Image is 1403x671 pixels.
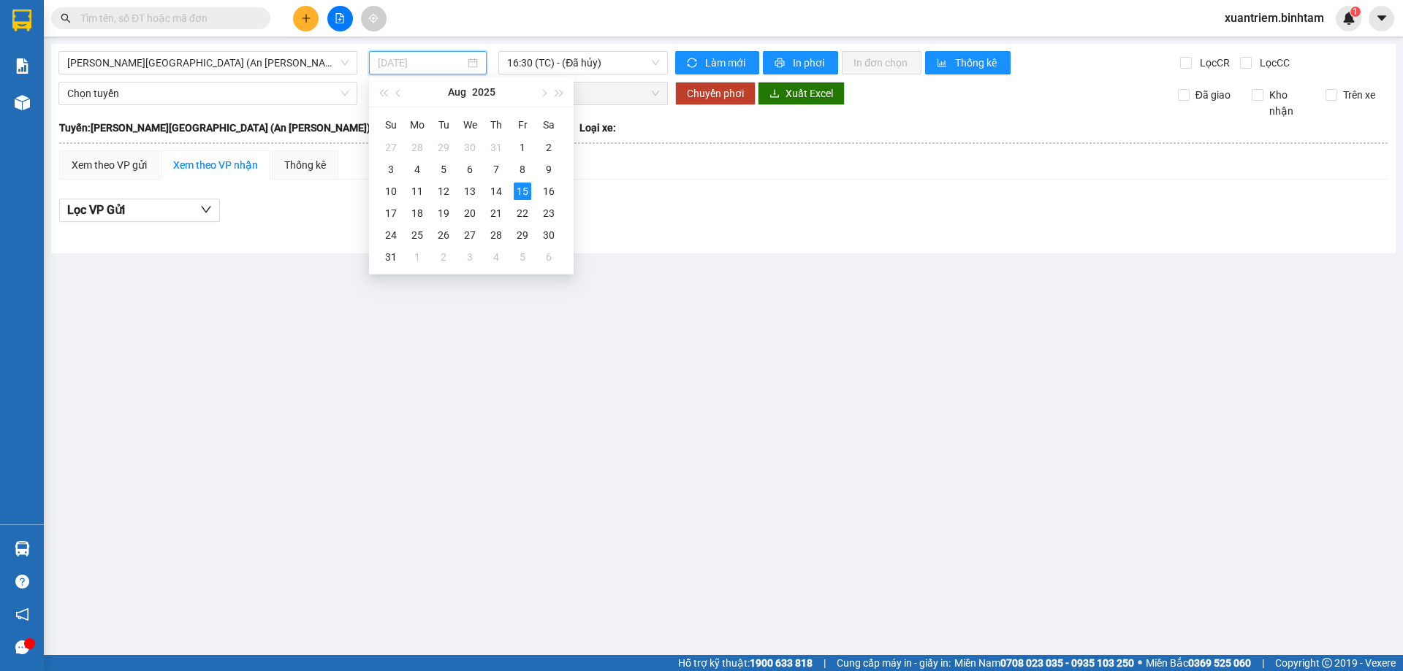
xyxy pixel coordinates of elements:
[59,122,370,134] b: Tuyến: [PERSON_NAME][GEOGRAPHIC_DATA] (An [PERSON_NAME])
[472,77,495,107] button: 2025
[404,158,430,180] td: 2025-08-04
[327,6,353,31] button: file-add
[1322,658,1332,668] span: copyright
[678,655,813,671] span: Hỗ trợ kỹ thuật:
[509,202,536,224] td: 2025-08-22
[404,224,430,246] td: 2025-08-25
[293,6,319,31] button: plus
[408,226,426,244] div: 25
[487,139,505,156] div: 31
[824,655,826,671] span: |
[461,204,479,222] div: 20
[1342,12,1356,25] img: icon-new-feature
[461,139,479,156] div: 30
[937,58,949,69] span: bar-chart
[457,202,483,224] td: 2025-08-20
[675,51,759,74] button: syncLàm mới
[1375,12,1388,25] span: caret-down
[536,137,562,158] td: 2025-08-02
[540,248,558,266] div: 6
[378,224,404,246] td: 2025-08-24
[461,183,479,200] div: 13
[1190,87,1236,103] span: Đã giao
[1000,657,1134,669] strong: 0708 023 035 - 0935 103 250
[301,13,311,23] span: plus
[514,139,531,156] div: 1
[435,226,452,244] div: 26
[378,113,404,137] th: Su
[67,83,349,104] span: Chọn tuyến
[457,180,483,202] td: 2025-08-13
[15,607,29,621] span: notification
[514,161,531,178] div: 8
[536,113,562,137] th: Sa
[763,51,838,74] button: printerIn phơi
[368,13,379,23] span: aim
[378,137,404,158] td: 2025-07-27
[52,51,204,79] span: BX Quảng Ngãi ĐT:
[408,248,426,266] div: 1
[955,55,999,71] span: Thống kê
[404,113,430,137] th: Mo
[6,84,27,98] span: Gửi:
[1188,657,1251,669] strong: 0369 525 060
[461,248,479,266] div: 3
[540,161,558,178] div: 9
[404,180,430,202] td: 2025-08-11
[842,51,921,74] button: In đơn chọn
[1337,87,1381,103] span: Trên xe
[536,180,562,202] td: 2025-08-16
[483,202,509,224] td: 2025-08-21
[483,180,509,202] td: 2025-08-14
[404,202,430,224] td: 2025-08-18
[1254,55,1292,71] span: Lọc CC
[173,157,258,173] div: Xem theo VP nhận
[514,204,531,222] div: 22
[435,183,452,200] div: 12
[1263,87,1315,119] span: Kho nhận
[378,202,404,224] td: 2025-08-17
[430,113,457,137] th: Tu
[408,161,426,178] div: 4
[536,158,562,180] td: 2025-08-09
[487,248,505,266] div: 4
[15,58,30,74] img: solution-icon
[382,248,400,266] div: 31
[404,246,430,268] td: 2025-09-01
[408,204,426,222] div: 18
[540,183,558,200] div: 16
[15,95,30,110] img: warehouse-icon
[775,58,787,69] span: printer
[52,8,198,49] strong: CÔNG TY CP BÌNH TÂM
[1350,7,1361,17] sup: 1
[540,139,558,156] div: 2
[378,246,404,268] td: 2025-08-31
[382,183,400,200] div: 10
[15,541,30,556] img: warehouse-icon
[361,6,387,31] button: aim
[457,113,483,137] th: We
[483,113,509,137] th: Th
[540,226,558,244] div: 30
[509,246,536,268] td: 2025-09-05
[430,224,457,246] td: 2025-08-26
[457,158,483,180] td: 2025-08-06
[514,183,531,200] div: 15
[675,82,756,105] button: Chuyển phơi
[378,158,404,180] td: 2025-08-03
[1213,9,1336,27] span: xuantriem.binhtam
[59,199,220,222] button: Lọc VP Gửi
[408,139,426,156] div: 28
[430,137,457,158] td: 2025-07-29
[483,158,509,180] td: 2025-08-07
[382,139,400,156] div: 27
[382,161,400,178] div: 3
[487,226,505,244] div: 28
[536,246,562,268] td: 2025-09-06
[6,84,213,112] span: BX [PERSON_NAME][GEOGRAPHIC_DATA][PERSON_NAME] -
[579,120,616,136] span: Loại xe:
[382,204,400,222] div: 17
[925,51,1011,74] button: bar-chartThống kê
[67,52,349,74] span: Quảng Ngãi - Sài Gòn (An Sương)
[457,137,483,158] td: 2025-07-30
